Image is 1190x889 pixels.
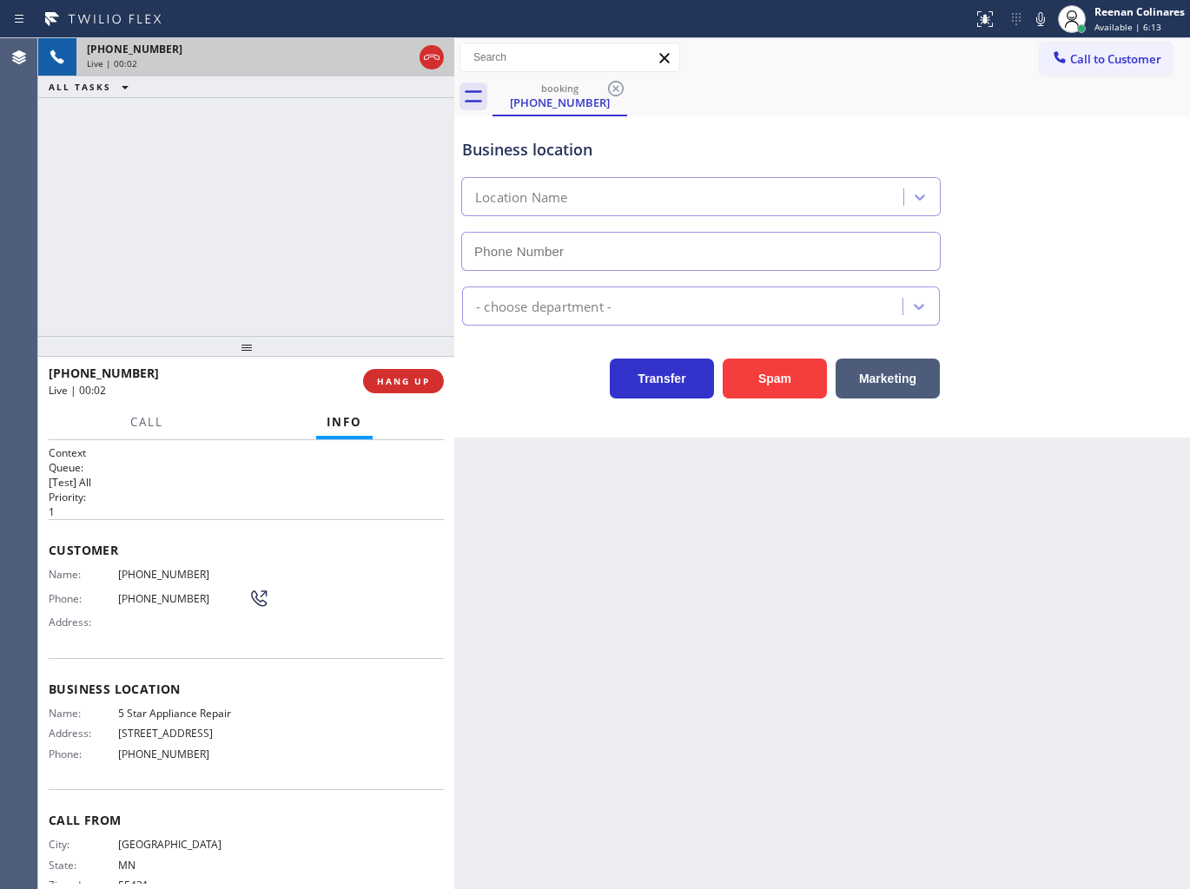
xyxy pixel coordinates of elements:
span: MN [118,859,248,872]
button: Call [120,405,174,439]
button: HANG UP [363,369,444,393]
span: ALL TASKS [49,81,111,93]
div: Location Name [475,188,568,207]
div: (612) 669-8689 [494,77,625,115]
span: [PHONE_NUMBER] [49,365,159,381]
span: Address: [49,727,118,740]
span: [PHONE_NUMBER] [118,592,248,605]
span: Phone: [49,747,118,761]
span: Call to Customer [1070,51,1161,67]
h1: Context [49,445,444,460]
p: 1 [49,504,444,519]
span: Live | 00:02 [49,383,106,398]
button: ALL TASKS [38,76,146,97]
span: State: [49,859,118,872]
button: Mute [1028,7,1053,31]
input: Search [460,43,679,71]
span: City: [49,838,118,851]
span: Call From [49,812,444,828]
div: Business location [462,138,940,161]
span: [PHONE_NUMBER] [118,747,248,761]
div: booking [494,82,625,95]
span: 5 Star Appliance Repair [118,707,248,720]
div: - choose department - [476,296,612,316]
input: Phone Number [461,232,941,271]
div: Reenan Colinares [1094,4,1185,19]
h2: Queue: [49,460,444,475]
span: Call [130,414,163,430]
p: [Test] All [49,475,444,490]
span: HANG UP [377,375,430,387]
button: Marketing [836,359,940,398]
span: Info [327,414,362,430]
span: Available | 6:13 [1094,21,1161,33]
span: [GEOGRAPHIC_DATA] [118,838,248,851]
div: [PHONE_NUMBER] [494,95,625,110]
span: Customer [49,542,444,558]
span: [STREET_ADDRESS] [118,727,248,740]
span: Live | 00:02 [87,57,137,69]
span: [PHONE_NUMBER] [118,568,248,581]
h2: Priority: [49,490,444,504]
button: Hang up [420,45,444,69]
span: Name: [49,707,118,720]
button: Info [316,405,373,439]
button: Transfer [610,359,714,398]
span: Address: [49,616,118,629]
button: Spam [723,359,827,398]
span: Business location [49,681,444,697]
span: [PHONE_NUMBER] [87,42,182,56]
button: Call to Customer [1040,43,1173,76]
span: Name: [49,568,118,581]
span: Phone: [49,592,118,605]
